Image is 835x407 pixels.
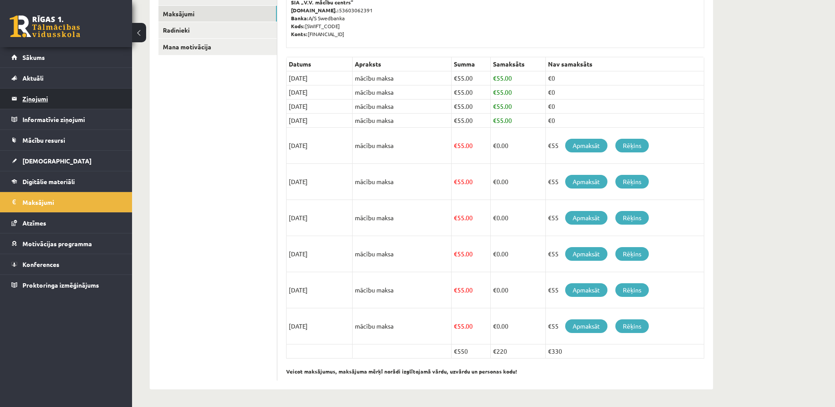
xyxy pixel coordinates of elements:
td: €0 [545,100,704,114]
b: Veicot maksājumus, maksājuma mērķī norādi izglītojamā vārdu, uzvārdu un personas kodu! [286,368,517,375]
td: [DATE] [287,85,353,100]
td: 55.00 [452,85,491,100]
td: €0 [545,114,704,128]
td: 55.00 [490,85,545,100]
span: € [454,214,457,222]
td: mācību maksa [353,100,452,114]
td: €55 [545,128,704,164]
a: Radinieki [158,22,277,38]
span: Mācību resursi [22,136,65,144]
a: Apmaksāt [565,175,607,189]
span: € [493,88,497,96]
span: € [454,322,457,330]
a: Atzīmes [11,213,121,233]
span: € [454,102,457,110]
b: [DOMAIN_NAME].: [291,7,339,14]
a: Apmaksāt [565,247,607,261]
span: € [493,116,497,124]
span: Atzīmes [22,219,46,227]
td: 55.00 [452,100,491,114]
td: [DATE] [287,164,353,200]
span: € [454,250,457,258]
td: 0.00 [490,272,545,308]
td: €0 [545,85,704,100]
td: mācību maksa [353,236,452,272]
a: Informatīvie ziņojumi [11,109,121,129]
td: 55.00 [490,114,545,128]
td: €55 [545,236,704,272]
td: 0.00 [490,200,545,236]
td: €0 [545,71,704,85]
td: [DATE] [287,71,353,85]
td: 0.00 [490,164,545,200]
td: [DATE] [287,200,353,236]
span: € [493,141,497,149]
span: € [454,286,457,294]
a: Maksājumi [158,6,277,22]
td: mācību maksa [353,71,452,85]
td: [DATE] [287,100,353,114]
td: [DATE] [287,114,353,128]
a: Rēķins [615,247,649,261]
span: € [493,74,497,82]
b: Konts: [291,30,308,37]
a: Digitālie materiāli [11,171,121,192]
td: mācību maksa [353,272,452,308]
span: Konferences [22,260,59,268]
td: €550 [452,344,491,359]
td: [DATE] [287,236,353,272]
td: €330 [545,344,704,359]
a: Apmaksāt [565,211,607,225]
a: Maksājumi [11,192,121,212]
td: €55 [545,272,704,308]
a: Sākums [11,47,121,67]
td: 55.00 [452,164,491,200]
legend: Ziņojumi [22,89,121,109]
td: €220 [490,344,545,359]
th: Summa [452,57,491,71]
td: 55.00 [452,308,491,344]
td: [DATE] [287,308,353,344]
b: Kods: [291,22,305,30]
span: € [493,214,497,222]
a: Konferences [11,254,121,274]
a: Rīgas 1. Tālmācības vidusskola [10,15,80,37]
a: Aktuāli [11,68,121,88]
a: Proktoringa izmēģinājums [11,275,121,295]
span: [DEMOGRAPHIC_DATA] [22,157,92,165]
span: € [493,178,497,185]
td: 0.00 [490,308,545,344]
span: Motivācijas programma [22,240,92,248]
td: mācību maksa [353,200,452,236]
td: 55.00 [490,71,545,85]
td: €55 [545,200,704,236]
span: Aktuāli [22,74,44,82]
span: € [454,116,457,124]
td: 55.00 [452,128,491,164]
td: €55 [545,308,704,344]
td: mācību maksa [353,308,452,344]
td: [DATE] [287,128,353,164]
td: 55.00 [490,100,545,114]
td: 0.00 [490,128,545,164]
span: Digitālie materiāli [22,178,75,185]
span: € [493,322,497,330]
span: Sākums [22,53,45,61]
a: Apmaksāt [565,319,607,333]
a: Motivācijas programma [11,233,121,254]
a: Apmaksāt [565,283,607,297]
a: Mana motivācija [158,39,277,55]
td: mācību maksa [353,85,452,100]
a: Rēķins [615,211,649,225]
th: Apraksts [353,57,452,71]
a: Rēķins [615,139,649,152]
td: 55.00 [452,236,491,272]
span: € [454,141,457,149]
legend: Informatīvie ziņojumi [22,109,121,129]
span: € [493,102,497,110]
span: Proktoringa izmēģinājums [22,281,99,289]
a: Mācību resursi [11,130,121,150]
th: Nav samaksāts [545,57,704,71]
td: 55.00 [452,200,491,236]
td: 55.00 [452,114,491,128]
